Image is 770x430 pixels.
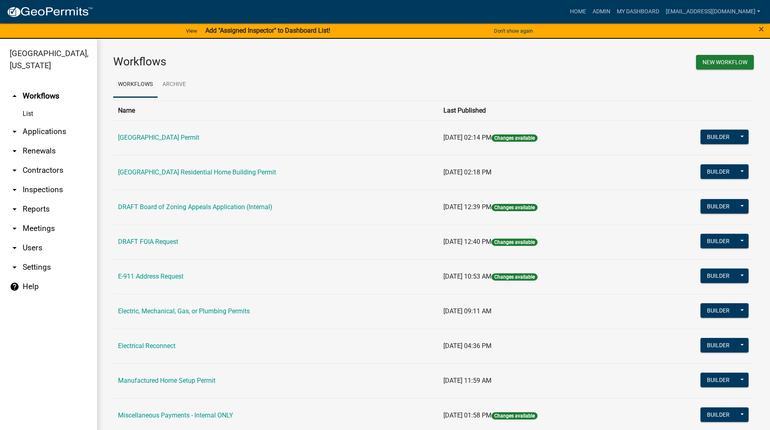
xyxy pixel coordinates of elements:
[158,72,191,98] a: Archive
[10,91,19,101] i: arrow_drop_up
[10,127,19,136] i: arrow_drop_down
[443,203,492,211] span: [DATE] 12:39 PM
[443,307,492,315] span: [DATE] 09:11 AM
[443,238,492,245] span: [DATE] 12:40 PM
[492,134,538,142] span: Changes available
[700,164,736,179] button: Builder
[614,4,662,19] a: My Dashboard
[759,23,764,35] span: ×
[491,24,536,38] button: Don't show again
[700,338,736,352] button: Builder
[113,55,428,69] h3: Workflows
[10,224,19,233] i: arrow_drop_down
[700,199,736,214] button: Builder
[700,130,736,144] button: Builder
[113,72,158,98] a: Workflows
[10,243,19,253] i: arrow_drop_down
[700,373,736,387] button: Builder
[589,4,614,19] a: Admin
[118,377,215,384] a: Manufactured Home Setup Permit
[118,307,250,315] a: Electric, Mechanical, Gas, or Plumbing Permits
[443,134,492,141] span: [DATE] 02:14 PM
[118,203,272,211] a: DRAFT Board of Zoning Appeals Application (Internal)
[113,101,439,120] th: Name
[492,273,538,281] span: Changes available
[492,239,538,246] span: Changes available
[759,24,764,34] button: Close
[443,411,492,419] span: [DATE] 01:58 PM
[443,377,492,384] span: [DATE] 11:59 AM
[700,268,736,283] button: Builder
[183,24,200,38] a: View
[700,407,736,422] button: Builder
[492,412,538,420] span: Changes available
[439,101,640,120] th: Last Published
[118,411,233,419] a: Miscellaneous Payments - Internal ONLY
[10,282,19,292] i: help
[700,234,736,248] button: Builder
[118,238,178,245] a: DRAFT FOIA Request
[118,273,184,280] a: E-911 Address Request
[443,273,492,280] span: [DATE] 10:53 AM
[567,4,589,19] a: Home
[443,342,492,350] span: [DATE] 04:36 PM
[118,342,175,350] a: Electrical Reconnect
[10,204,19,214] i: arrow_drop_down
[492,204,538,211] span: Changes available
[696,55,754,69] button: New Workflow
[443,168,492,176] span: [DATE] 02:18 PM
[118,134,199,141] a: [GEOGRAPHIC_DATA] Permit
[205,27,330,34] strong: Add "Assigned Inspector" to Dashboard List!
[10,185,19,195] i: arrow_drop_down
[662,4,764,19] a: [EMAIL_ADDRESS][DOMAIN_NAME]
[118,168,276,176] a: [GEOGRAPHIC_DATA] Residential Home Building Permit
[10,166,19,175] i: arrow_drop_down
[10,262,19,272] i: arrow_drop_down
[10,146,19,156] i: arrow_drop_down
[700,303,736,318] button: Builder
